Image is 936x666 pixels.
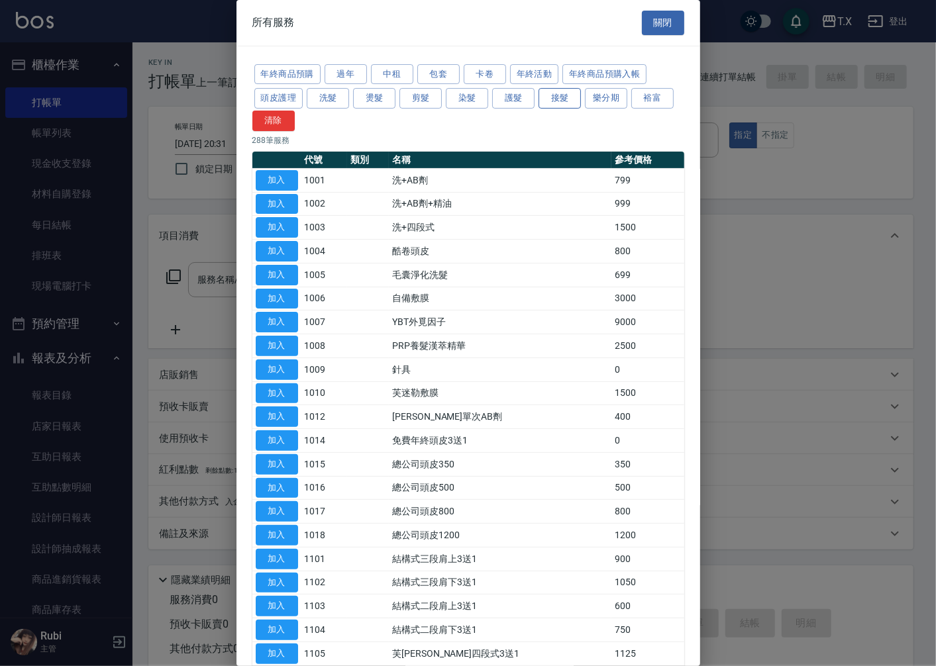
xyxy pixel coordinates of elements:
[611,152,684,169] th: 參考價格
[389,405,611,429] td: [PERSON_NAME]單次AB劑
[301,357,348,381] td: 1009
[611,547,684,571] td: 900
[611,168,684,192] td: 799
[539,88,581,109] button: 接髮
[389,216,611,240] td: 洗+四段式
[611,240,684,263] td: 800
[562,64,647,85] button: 年終商品預購入帳
[389,642,611,665] td: 芙[PERSON_NAME]四段式3送1
[611,571,684,595] td: 1050
[254,88,303,109] button: 頭皮護理
[446,88,488,109] button: 染髮
[256,383,298,404] button: 加入
[301,287,348,310] td: 1006
[256,643,298,664] button: 加入
[611,405,684,429] td: 400
[301,216,348,240] td: 1003
[307,88,349,109] button: 洗髮
[301,547,348,571] td: 1101
[301,452,348,476] td: 1015
[256,241,298,262] button: 加入
[301,334,348,358] td: 1008
[399,88,442,109] button: 剪髮
[389,618,611,642] td: 結構式二段肩下3送1
[301,263,348,287] td: 1005
[301,168,348,192] td: 1001
[611,381,684,405] td: 1500
[611,310,684,334] td: 9000
[301,429,348,453] td: 1014
[611,357,684,381] td: 0
[301,524,348,547] td: 1018
[256,430,298,451] button: 加入
[611,476,684,500] td: 500
[611,595,684,618] td: 600
[611,500,684,524] td: 800
[301,500,348,524] td: 1017
[510,64,559,85] button: 年終活動
[256,217,298,238] button: 加入
[256,170,298,191] button: 加入
[611,452,684,476] td: 350
[301,571,348,595] td: 1102
[301,618,348,642] td: 1104
[631,88,674,109] button: 裕富
[256,265,298,285] button: 加入
[301,310,348,334] td: 1007
[611,642,684,665] td: 1125
[611,524,684,547] td: 1200
[389,452,611,476] td: 總公司頭皮350
[611,216,684,240] td: 1500
[256,454,298,475] button: 加入
[256,336,298,356] button: 加入
[585,88,627,109] button: 樂分期
[301,381,348,405] td: 1010
[389,500,611,524] td: 總公司頭皮800
[642,11,684,35] button: 關閉
[256,549,298,569] button: 加入
[252,111,295,131] button: 清除
[611,192,684,216] td: 999
[389,357,611,381] td: 針具
[256,573,298,593] button: 加入
[611,263,684,287] td: 699
[347,152,389,169] th: 類別
[417,64,460,85] button: 包套
[301,405,348,429] td: 1012
[611,429,684,453] td: 0
[611,334,684,358] td: 2500
[252,16,295,29] span: 所有服務
[611,618,684,642] td: 750
[256,501,298,522] button: 加入
[254,64,321,85] button: 年終商品預購
[353,88,395,109] button: 燙髮
[256,194,298,214] button: 加入
[389,524,611,547] td: 總公司頭皮1200
[371,64,413,85] button: 中租
[389,192,611,216] td: 洗+AB劑+精油
[256,289,298,309] button: 加入
[389,152,611,169] th: 名稱
[389,595,611,618] td: 結構式二段肩上3送1
[389,310,611,334] td: YBT外覓因子
[256,406,298,427] button: 加入
[252,134,684,146] p: 288 筆服務
[256,620,298,640] button: 加入
[611,287,684,310] td: 3000
[389,334,611,358] td: PRP養髮漢萃精華
[389,476,611,500] td: 總公司頭皮500
[389,571,611,595] td: 結構式三段肩下3送1
[256,359,298,380] button: 加入
[301,642,348,665] td: 1105
[389,381,611,405] td: 芙迷勒敷膜
[389,287,611,310] td: 自備敷膜
[389,168,611,192] td: 洗+AB劑
[256,525,298,546] button: 加入
[389,263,611,287] td: 毛囊淨化洗髮
[256,596,298,616] button: 加入
[301,476,348,500] td: 1016
[256,478,298,499] button: 加入
[301,152,348,169] th: 代號
[325,64,367,85] button: 過年
[301,240,348,263] td: 1004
